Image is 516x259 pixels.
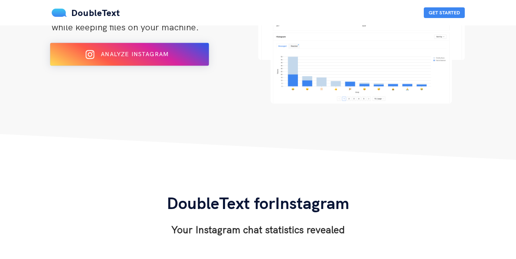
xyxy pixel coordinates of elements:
span: DoubleText for Instagram [167,193,349,213]
img: mS3x8y1f88AAAAABJRU5ErkJggg== [52,9,67,17]
button: Get Started [424,7,465,18]
span: DoubleText [71,7,120,18]
span: Analyze Instagram [101,50,168,58]
h3: Your Instagram chat statistics revealed [167,223,349,236]
a: Analyze Instagram [52,54,207,61]
span: while keeping files on your machine. [52,21,199,33]
a: DoubleText [52,7,120,18]
button: Analyze Instagram [50,43,209,66]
